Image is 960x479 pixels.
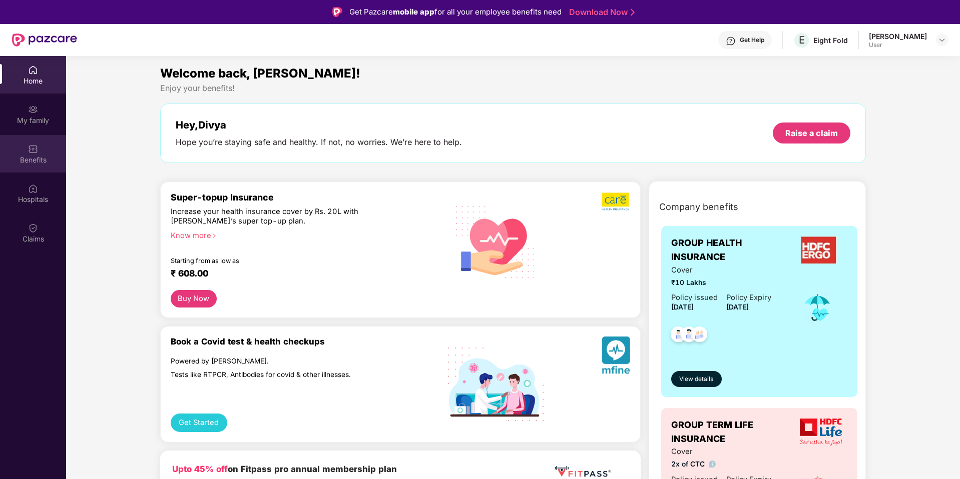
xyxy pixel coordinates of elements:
div: Hey, Divya [176,119,462,131]
div: User [869,41,927,49]
div: Increase your health insurance cover by Rs. 20L with [PERSON_NAME]’s super top-up plan. [171,207,395,226]
div: [PERSON_NAME] [869,31,927,41]
b: on Fitpass pro annual membership plan [172,464,397,474]
div: Powered by [PERSON_NAME]. [171,356,395,365]
span: right [211,233,217,238]
span: Cover [671,264,771,276]
img: svg+xml;base64,PHN2ZyBpZD0iQ2xhaW0iIHhtbG5zPSJodHRwOi8vd3d3LnczLm9yZy8yMDAwL3N2ZyIgd2lkdGg9IjIwIi... [28,223,38,233]
div: Policy Expiry [726,292,771,303]
img: svg+xml;base64,PHN2ZyB3aWR0aD0iMjAiIGhlaWdodD0iMjAiIHZpZXdCb3g9IjAgMCAyMCAyMCIgZmlsbD0ibm9uZSIgeG... [28,104,38,114]
button: View details [671,371,722,387]
div: Get Pazcare for all your employee benefits need [349,6,562,18]
img: svg+xml;base64,PHN2ZyB4bWxucz0iaHR0cDovL3d3dy53My5vcmcvMjAwMC9zdmciIHdpZHRoPSI0OC45NDMiIGhlaWdodD... [687,323,712,348]
span: 2x of CTC [671,459,771,470]
a: Download Now [569,7,632,17]
div: ₹ 608.00 [171,268,429,280]
div: Hope you’re staying safe and healthy. If not, no worries. We’re here to help. [176,137,462,147]
span: View details [679,374,713,384]
div: Know more [171,231,433,238]
div: Enjoy your benefits! [160,83,866,93]
button: Buy Now [171,290,217,307]
img: info [709,460,716,468]
b: Upto 45% off [172,464,228,474]
img: Stroke [631,7,635,17]
span: [DATE] [726,303,749,311]
span: Company benefits [659,200,738,214]
img: Logo [332,7,342,17]
div: Starting from as low as [171,257,396,264]
img: svg+xml;base64,PHN2ZyBpZD0iSGVscC0zMngzMiIgeG1sbnM9Imh0dHA6Ly93d3cudzMub3JnLzIwMDAvc3ZnIiB3aWR0aD... [726,36,736,46]
img: svg+xml;base64,PHN2ZyBpZD0iRHJvcGRvd24tMzJ4MzIiIHhtbG5zPSJodHRwOi8vd3d3LnczLm9yZy8yMDAwL3N2ZyIgd2... [938,36,946,44]
span: Cover [671,446,771,457]
div: Tests like RTPCR, Antibodies for covid & other illnesses. [171,370,395,379]
span: E [799,34,805,46]
img: icon [801,291,834,324]
img: b5dec4f62d2307b9de63beb79f102df3.png [602,192,630,211]
img: svg+xml;base64,PHN2ZyBpZD0iSG9zcGl0YWxzIiB4bWxucz0iaHR0cDovL3d3dy53My5vcmcvMjAwMC9zdmciIHdpZHRoPS... [28,183,38,193]
button: Get Started [171,413,227,432]
span: [DATE] [671,303,694,311]
div: Policy issued [671,292,718,303]
img: svg+xml;base64,PHN2ZyBpZD0iSG9tZSIgeG1sbnM9Imh0dHA6Ly93d3cudzMub3JnLzIwMDAvc3ZnIiB3aWR0aD0iMjAiIG... [28,65,38,75]
span: Welcome back, [PERSON_NAME]! [160,66,360,80]
div: Book a Covid test & health checkups [171,336,439,346]
img: insurerLogo [800,418,842,445]
div: Raise a claim [785,127,838,138]
img: svg+xml;base64,PHN2ZyB4bWxucz0iaHR0cDovL3d3dy53My5vcmcvMjAwMC9zdmciIHdpZHRoPSIxOTIiIGhlaWdodD0iMT... [448,347,544,421]
img: svg+xml;base64,PHN2ZyB4bWxucz0iaHR0cDovL3d3dy53My5vcmcvMjAwMC9zdmciIHhtbG5zOnhsaW5rPSJodHRwOi8vd3... [602,336,630,378]
span: GROUP TERM LIFE INSURANCE [671,418,794,446]
img: insurerLogo [801,236,837,263]
div: Super-topup Insurance [171,192,439,202]
span: ₹10 Lakhs [671,277,771,288]
div: Eight Fold [813,35,848,45]
strong: mobile app [393,7,434,16]
img: New Pazcare Logo [12,33,77,46]
div: Get Help [740,36,764,44]
img: svg+xml;base64,PHN2ZyB4bWxucz0iaHR0cDovL3d3dy53My5vcmcvMjAwMC9zdmciIHhtbG5zOnhsaW5rPSJodHRwOi8vd3... [448,192,544,289]
img: svg+xml;base64,PHN2ZyBpZD0iQmVuZWZpdHMiIHhtbG5zPSJodHRwOi8vd3d3LnczLm9yZy8yMDAwL3N2ZyIgd2lkdGg9Ij... [28,144,38,154]
img: svg+xml;base64,PHN2ZyB4bWxucz0iaHR0cDovL3d3dy53My5vcmcvMjAwMC9zdmciIHdpZHRoPSI0OC45NDMiIGhlaWdodD... [677,323,701,348]
span: GROUP HEALTH INSURANCE [671,236,791,264]
img: svg+xml;base64,PHN2ZyB4bWxucz0iaHR0cDovL3d3dy53My5vcmcvMjAwMC9zdmciIHdpZHRoPSI0OC45NDMiIGhlaWdodD... [666,323,691,348]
